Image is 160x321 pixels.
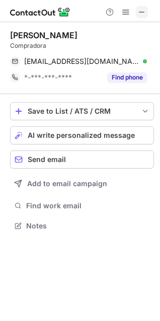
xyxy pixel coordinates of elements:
[26,201,150,210] span: Find work email
[27,180,107,188] span: Add to email campaign
[10,175,154,193] button: Add to email campaign
[10,199,154,213] button: Find work email
[10,219,154,233] button: Notes
[28,107,136,115] div: Save to List / ATS / CRM
[28,155,66,164] span: Send email
[10,150,154,169] button: Send email
[10,30,77,40] div: [PERSON_NAME]
[10,41,154,50] div: Compradora
[10,6,70,18] img: ContactOut v5.3.10
[26,221,150,230] span: Notes
[10,102,154,120] button: save-profile-one-click
[28,131,135,139] span: AI write personalized message
[107,72,147,83] button: Reveal Button
[10,126,154,144] button: AI write personalized message
[24,57,139,66] span: [EMAIL_ADDRESS][DOMAIN_NAME]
